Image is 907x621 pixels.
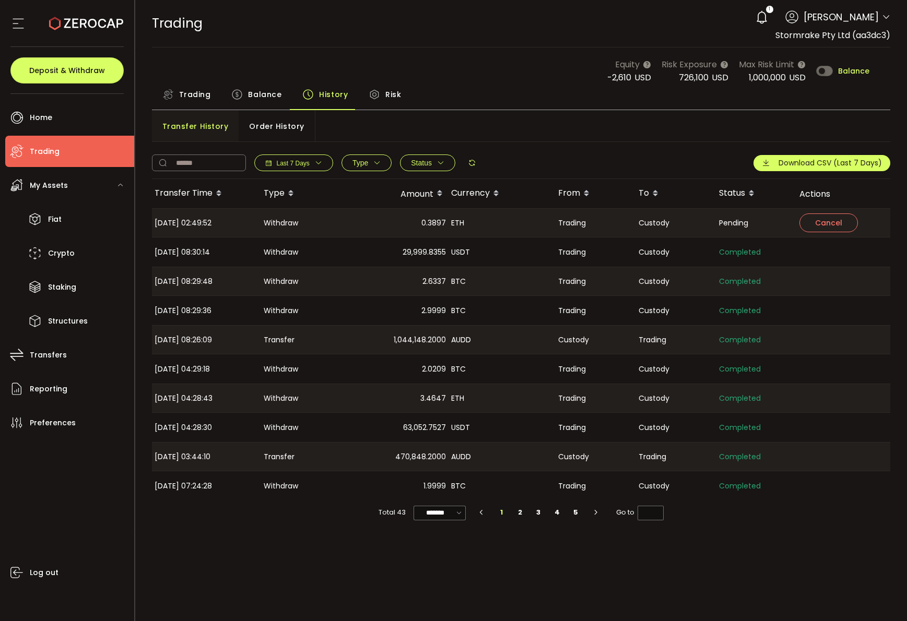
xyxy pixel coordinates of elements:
div: Transfer Time [152,185,261,202]
span: USDT [451,422,470,434]
button: Last 7 Days [254,154,333,171]
span: Last 7 Days [277,160,310,167]
span: Withdraw [264,217,298,229]
div: Status [716,185,797,202]
span: Balance [838,67,869,75]
li: 2 [511,505,529,520]
span: Completed [719,363,761,375]
div: Chat Widget [855,571,907,621]
span: BTC [451,363,466,375]
span: Completed [719,246,761,258]
span: [DATE] 03:44:10 [155,451,210,463]
span: Go to [616,505,664,520]
span: Transfer [264,334,295,346]
span: Staking [48,280,76,295]
span: Completed [719,305,761,317]
span: Withdraw [264,363,298,375]
span: 63,052.7527 [403,422,446,434]
span: Completed [719,276,761,288]
span: Completed [719,392,761,404]
span: Custody [639,363,669,375]
span: USDT [451,246,470,258]
span: USD [712,71,728,83]
span: [DATE] 04:28:30 [155,422,212,434]
div: Currency [449,185,556,202]
span: Trading [558,422,586,434]
span: [DATE] 02:49:52 [155,217,211,229]
span: Withdraw [264,480,298,492]
span: Trading [558,305,586,317]
span: USD [634,71,651,83]
span: Trading [639,451,666,463]
span: Equity [615,58,640,71]
span: Risk [385,84,401,105]
span: Trading [558,480,586,492]
span: -2,610 [607,71,631,83]
span: 29,999.8355 [403,246,446,258]
span: Risk Exposure [662,58,717,71]
span: 2.0209 [422,363,446,375]
span: Reporting [30,381,67,397]
span: Trading [558,392,586,404]
span: [DATE] 08:26:09 [155,334,212,346]
span: Structures [48,314,88,329]
span: 1,000,000 [749,71,786,83]
span: Fiat [48,212,62,227]
span: 726,100 [679,71,709,83]
div: From [556,185,636,202]
span: 2.9999 [421,305,446,317]
span: Transfer History [162,116,229,137]
span: [DATE] 08:30:14 [155,246,210,258]
span: [DATE] 04:29:18 [155,363,210,375]
span: Withdraw [264,276,298,288]
span: BTC [451,276,466,288]
button: Cancel [799,213,858,232]
span: History [319,84,348,105]
span: Stormrake Pty Ltd (aa3dc3) [775,29,890,41]
span: Completed [719,480,761,492]
span: ETH [451,392,464,404]
span: Custody [639,217,669,229]
span: [DATE] 08:29:36 [155,305,211,317]
li: 1 [492,505,511,520]
span: BTC [451,480,466,492]
span: Trading [558,246,586,258]
span: 0.3897 [421,217,446,229]
span: Trading [558,276,586,288]
span: AUDD [451,334,471,346]
span: Custody [558,451,589,463]
span: Completed [719,422,761,434]
span: Trading [558,217,586,229]
span: Trading [558,363,586,375]
span: Completed [719,451,761,463]
span: Custody [639,392,669,404]
span: 2.6337 [422,276,446,288]
li: 4 [548,505,567,520]
span: Trading [30,144,60,159]
span: Pending [719,217,748,229]
span: Status [411,159,432,167]
button: Status [400,154,455,171]
span: Withdraw [264,392,298,404]
li: 5 [567,505,585,520]
div: Actions [797,188,891,200]
button: Deposit & Withdraw [10,57,124,83]
span: Custody [639,422,669,434]
button: Type [341,154,392,171]
span: [DATE] 04:28:43 [155,392,213,404]
span: Total 43 [379,505,406,520]
span: Withdraw [264,246,298,258]
span: Download CSV (Last 7 Days) [779,158,882,169]
span: Trading [152,14,203,32]
li: 3 [529,505,548,520]
span: BTC [451,305,466,317]
span: Trading [639,334,666,346]
span: Withdraw [264,422,298,434]
span: 1,044,148.2000 [394,334,446,346]
span: USD [789,71,806,83]
span: [PERSON_NAME] [804,10,879,24]
span: Preferences [30,415,76,431]
span: 1 [769,6,770,13]
span: Trading [179,84,211,105]
span: Transfer [264,451,295,463]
